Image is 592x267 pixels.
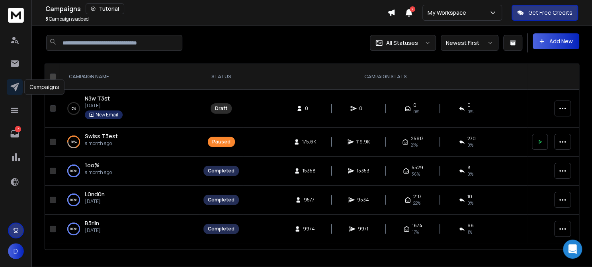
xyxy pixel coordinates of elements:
[305,105,313,112] span: 0
[412,164,423,171] span: 5529
[413,102,416,108] span: 0
[411,142,418,148] span: 21 %
[411,135,424,142] span: 25617
[71,138,77,146] p: 68 %
[467,193,472,200] span: 10
[208,226,234,232] div: Completed
[59,90,199,128] td: 0%N3w T3st[DATE]New Email
[413,200,420,206] span: 22 %
[356,139,370,145] span: 119.9K
[85,132,118,140] a: Swiss T3est
[45,16,89,22] p: Campaigns added
[302,139,316,145] span: 175.6K
[358,226,368,232] span: 9971
[8,243,24,259] button: D
[386,39,418,47] p: All Statuses
[85,190,105,198] span: L0nd0n
[413,193,422,200] span: 2117
[85,140,118,147] p: a month ago
[533,33,579,49] button: Add New
[86,3,124,14] button: Tutorial
[85,219,99,227] span: B3rlin
[85,198,105,205] p: [DATE]
[59,64,199,90] th: CAMPAIGN NAME
[467,200,473,206] span: 0 %
[45,15,48,22] span: 5
[467,229,472,235] span: 1 %
[15,126,21,132] p: 7
[85,103,123,109] p: [DATE]
[72,104,76,112] p: 0 %
[85,219,99,227] a: B3rlin
[512,5,578,21] button: Get Free Credits
[70,167,77,175] p: 100 %
[412,222,422,229] span: 1674
[59,186,199,215] td: 100%L0nd0n[DATE]
[441,35,498,51] button: Newest First
[70,196,77,204] p: 100 %
[70,225,77,233] p: 100 %
[428,9,469,17] p: My Workspace
[85,95,110,102] span: N3w T3st
[96,112,118,118] p: New Email
[85,161,100,169] a: 1oo%
[85,169,112,176] p: a month ago
[244,64,527,90] th: CAMPAIGN STATS
[413,108,419,115] span: 0%
[467,222,474,229] span: 66
[208,168,234,174] div: Completed
[467,171,473,177] span: 0 %
[467,164,471,171] span: 8
[412,171,420,177] span: 36 %
[59,157,199,186] td: 100%1oo%a month ago
[85,190,105,198] a: L0nd0n
[467,142,473,148] span: 0 %
[24,79,64,95] div: Campaigns
[215,105,227,112] div: Draft
[412,229,419,235] span: 17 %
[7,126,23,142] a: 7
[528,9,572,17] p: Get Free Credits
[303,226,315,232] span: 9974
[59,215,199,244] td: 100%B3rlin[DATE]
[208,197,234,203] div: Completed
[85,95,110,103] a: N3w T3st
[357,168,369,174] span: 15353
[45,3,387,14] div: Campaigns
[212,139,231,145] div: Paused
[85,227,101,234] p: [DATE]
[359,105,367,112] span: 0
[563,240,582,259] div: Open Intercom Messenger
[467,135,476,142] span: 270
[59,128,199,157] td: 68%Swiss T3esta month ago
[357,197,369,203] span: 9534
[410,6,415,12] span: 2
[304,197,315,203] span: 9577
[467,102,471,108] span: 0
[467,108,473,115] span: 0%
[303,168,316,174] span: 15358
[199,64,244,90] th: STATUS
